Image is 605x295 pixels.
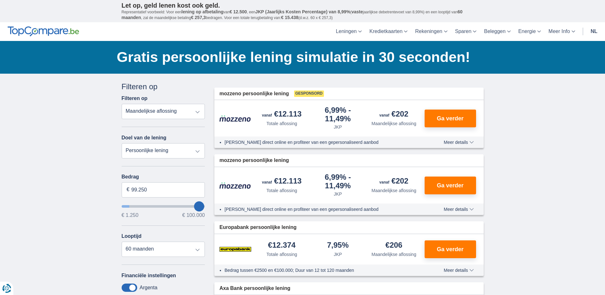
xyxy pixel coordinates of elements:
[444,268,474,272] span: Meer details
[127,186,130,193] span: €
[266,120,297,127] div: Totale aflossing
[480,22,514,41] a: Beleggen
[352,9,363,14] span: vaste
[122,135,166,141] label: Doel van de lening
[122,9,463,20] span: 60 maanden
[191,15,206,20] span: € 257,3
[380,110,408,119] div: €202
[332,22,366,41] a: Leningen
[268,241,296,250] div: €12.374
[219,224,297,231] span: Europabank persoonlijke lening
[122,81,205,92] div: Filteren op
[225,139,420,145] li: [PERSON_NAME] direct online en profiteer van een gepersonaliseerd aanbod
[545,22,579,41] a: Meer Info
[182,213,205,218] span: € 100.000
[266,187,297,194] div: Totale aflossing
[122,213,138,218] span: € 1.250
[514,22,545,41] a: Energie
[225,267,420,273] li: Bedrag tussen €2500 en €100.000; Duur van 12 tot 120 maanden
[425,177,476,194] button: Ga verder
[294,91,324,97] span: Gesponsord
[255,9,350,14] span: JKP (Jaarlijks Kosten Percentage) van 8,99%
[439,140,478,145] button: Meer details
[411,22,451,41] a: Rekeningen
[266,251,297,258] div: Totale aflossing
[372,187,416,194] div: Maandelijkse aflossing
[334,124,342,130] div: JKP
[380,177,408,186] div: €202
[122,174,205,180] label: Bedrag
[219,90,289,97] span: mozzeno persoonlijke lening
[281,15,299,20] span: € 15.438
[386,241,402,250] div: €206
[262,177,302,186] div: €12.113
[334,251,342,258] div: JKP
[444,207,474,211] span: Meer details
[372,120,416,127] div: Maandelijkse aflossing
[313,173,364,190] div: 6,99%
[122,9,484,21] p: Representatief voorbeeld: Voor een van , een ( jaarlijkse debetrentevoet van 8,99%) en een loopti...
[230,9,247,14] span: € 12.500
[587,22,601,41] a: nl
[122,233,142,239] label: Looptijd
[425,110,476,127] button: Ga verder
[262,110,302,119] div: €12.113
[366,22,411,41] a: Kredietkaarten
[219,285,290,292] span: Axa Bank persoonlijke lening
[439,268,478,273] button: Meer details
[181,9,223,14] span: lening op afbetaling
[8,26,79,37] img: TopCompare
[444,140,474,144] span: Meer details
[122,273,176,278] label: Financiële instellingen
[425,240,476,258] button: Ga verder
[313,106,364,123] div: 6,99%
[451,22,481,41] a: Sparen
[122,2,484,9] p: Let op, geld lenen kost ook geld.
[437,183,463,188] span: Ga verder
[327,241,349,250] div: 7,95%
[219,157,289,164] span: mozzeno persoonlijke lening
[439,207,478,212] button: Meer details
[372,251,416,258] div: Maandelijkse aflossing
[334,191,342,197] div: JKP
[219,182,251,189] img: product.pl.alt Mozzeno
[219,115,251,122] img: product.pl.alt Mozzeno
[140,285,158,291] label: Argenta
[219,241,251,257] img: product.pl.alt Europabank
[122,96,148,101] label: Filteren op
[437,116,463,121] span: Ga verder
[122,205,205,208] input: wantToBorrow
[437,246,463,252] span: Ga verder
[225,206,420,212] li: [PERSON_NAME] direct online en profiteer van een gepersonaliseerd aanbod
[117,47,484,67] h1: Gratis persoonlijke lening simulatie in 30 seconden!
